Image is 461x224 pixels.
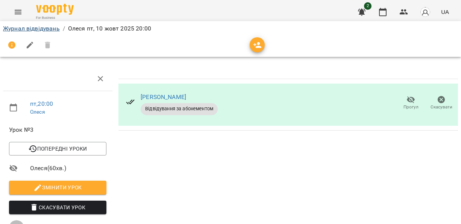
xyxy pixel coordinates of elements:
button: Змінити урок [9,181,106,194]
a: Журнал відвідувань [3,25,60,32]
a: пт , 20:00 [30,100,53,107]
img: avatar_s.png [420,7,431,17]
a: Олеся [30,109,45,115]
span: UA [441,8,449,16]
button: UA [438,5,452,19]
li: / [63,24,65,33]
span: Попередні уроки [15,144,100,153]
span: Урок №3 [9,125,106,134]
a: [PERSON_NAME] [141,93,186,101]
button: Скасувати Урок [9,201,106,214]
p: Олеся пт, 10 жовт 2025 20:00 [68,24,151,33]
img: Voopty Logo [36,4,74,15]
span: Олеся ( 60 хв. ) [30,164,106,173]
button: Menu [9,3,27,21]
span: Скасувати [431,104,452,110]
span: Прогул [403,104,419,110]
span: For Business [36,15,74,20]
span: 2 [364,2,372,10]
span: Змінити урок [15,183,100,192]
span: Відвідування за абонементом [141,105,218,112]
button: Прогул [396,93,426,114]
button: Скасувати [426,93,456,114]
span: Скасувати Урок [15,203,100,212]
button: Попередні уроки [9,142,106,155]
nav: breadcrumb [3,24,458,33]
